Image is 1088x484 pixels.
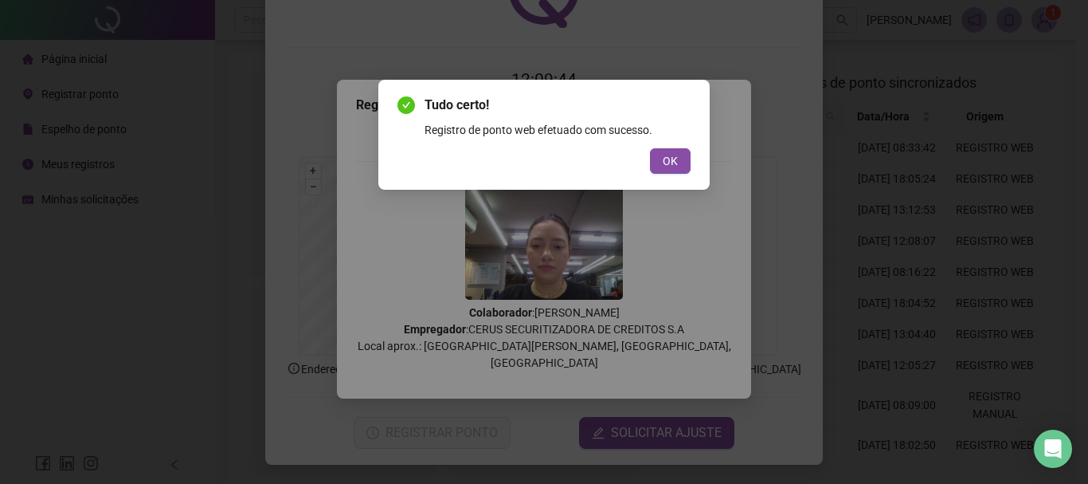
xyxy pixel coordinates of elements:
span: OK [663,152,678,170]
div: Registro de ponto web efetuado com sucesso. [425,121,691,139]
span: Tudo certo! [425,96,691,115]
span: check-circle [397,96,415,114]
button: OK [650,148,691,174]
div: Open Intercom Messenger [1034,430,1072,468]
